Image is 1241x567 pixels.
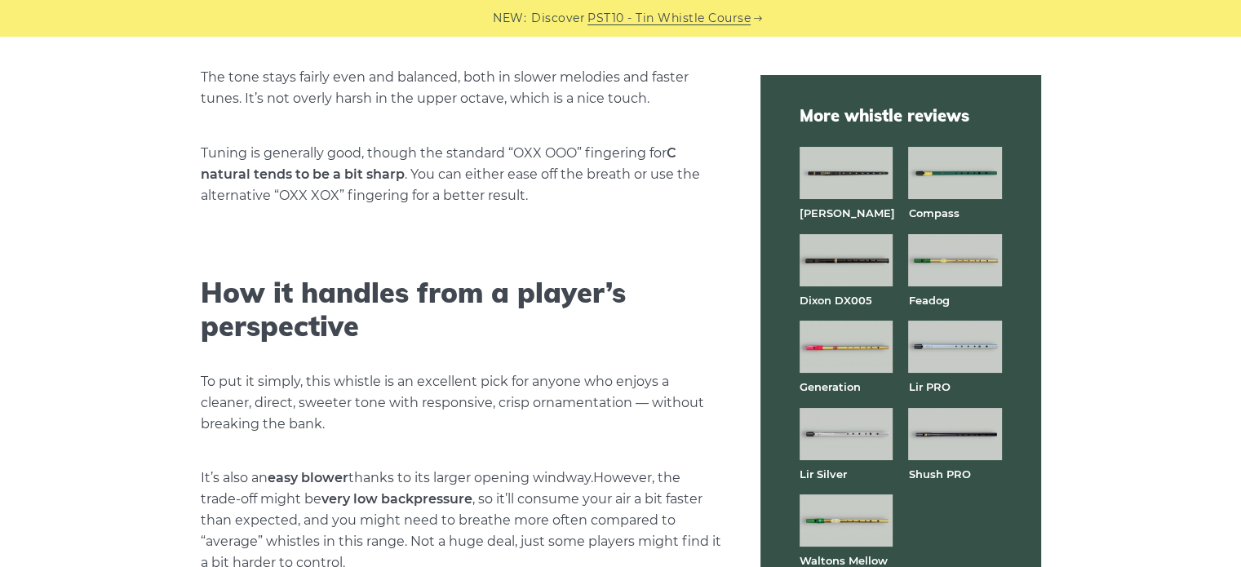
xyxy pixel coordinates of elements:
img: Shuh PRO tin whistle full front view [908,408,1001,460]
span: NEW: [493,9,526,28]
a: Lir Silver [800,467,847,481]
img: Lir PRO aluminum tin whistle full front view [908,321,1001,373]
a: [PERSON_NAME] [800,206,895,219]
strong: C natural tends to be a bit sharp [201,145,676,182]
span: More whistle reviews [800,104,1002,127]
span: Discover [531,9,585,28]
p: Tuning is generally good, though the standard “OXX OOO” fingering for . You can either ease off t... [201,143,721,206]
img: Lir Silver tin whistle full front view [800,408,893,460]
a: Generation [800,380,861,393]
a: Shush PRO [908,467,970,481]
strong: easy blower [268,470,348,485]
img: Dixon DX005 tin whistle full front view [800,234,893,286]
a: PST10 - Tin Whistle Course [587,9,751,28]
a: Dixon DX005 [800,294,872,307]
img: Feadog brass tin whistle full front view [908,234,1001,286]
img: Generation brass tin whistle full front view [800,321,893,373]
strong: very low backpressure [321,491,472,507]
a: Compass [908,206,959,219]
h2: How it handles from a player’s perspective [201,277,721,343]
a: Lir PRO [908,380,950,393]
img: Waltons Mellow tin whistle full front view [800,494,893,547]
a: Feadog [908,294,949,307]
p: To put it simply, this whistle is an excellent pick for anyone who enjoys a cleaner, direct, swee... [201,371,721,435]
a: Waltons Mellow [800,554,888,567]
p: The tone stays fairly even and balanced, both in slower melodies and faster tunes. It’s not overl... [201,67,721,109]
